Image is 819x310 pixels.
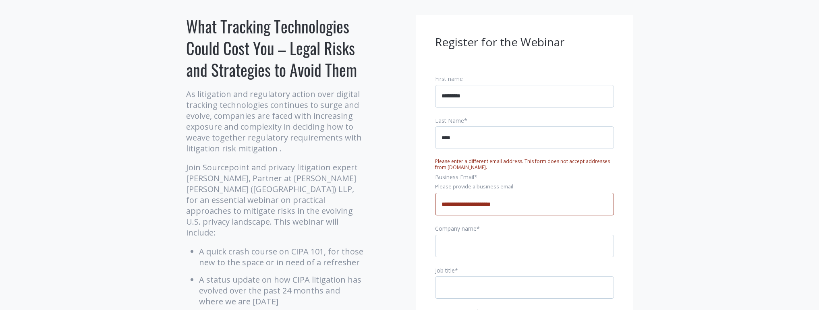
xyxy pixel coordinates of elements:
[435,117,464,124] span: Last Name
[186,15,365,81] h1: What Tracking Technologies Could Cost You – Legal Risks and Strategies to Avoid Them
[186,162,365,238] p: Join Sourcepoint and privacy litigation expert [PERSON_NAME], Partner at [PERSON_NAME] [PERSON_NA...
[199,246,365,268] li: A quick crash course on CIPA 101, for those new to the space or in need of a refresher
[435,225,477,232] span: Company name
[199,274,365,307] li: A status update on how CIPA litigation has evolved over the past 24 months and where we are [DATE]
[186,89,365,154] p: As litigation and regulatory action over digital tracking technologies continues to surge and evo...
[435,158,610,170] label: Please enter a different email address. This form does not accept addresses from [DOMAIN_NAME].
[435,75,463,83] span: First name
[435,173,474,181] span: Business Email
[435,35,614,50] h3: Register for the Webinar
[435,183,614,190] legend: Please provide a business email
[435,267,455,274] span: Job title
